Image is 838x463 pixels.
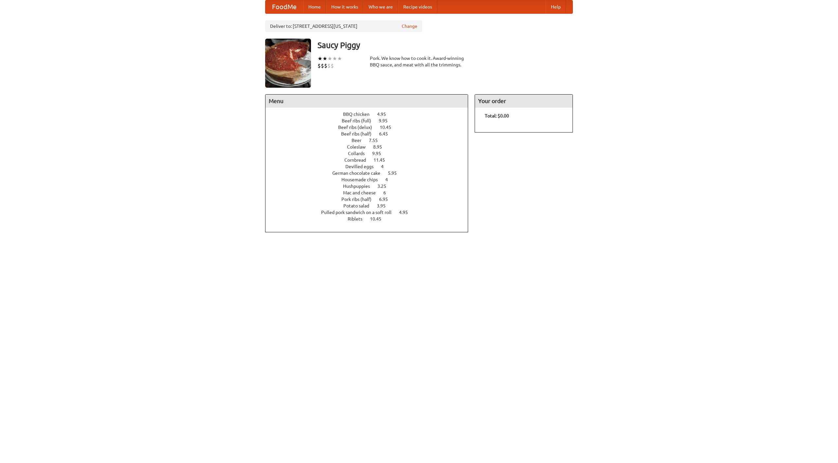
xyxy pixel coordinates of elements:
a: FoodMe [265,0,303,13]
a: Collards 9.95 [348,151,393,156]
span: 6 [383,190,392,195]
a: Coleslaw 8.95 [347,144,394,150]
a: Beef ribs (delux) 10.45 [338,125,403,130]
a: Hushpuppies 3.25 [343,184,398,189]
span: German chocolate cake [332,170,387,176]
a: Who we are [363,0,398,13]
span: 3.25 [377,184,393,189]
span: 3.95 [377,203,392,208]
a: Beer 7.55 [352,138,390,143]
a: Housemade chips 4 [341,177,400,182]
a: Potato salad 3.95 [343,203,398,208]
h4: Your order [475,95,573,108]
span: Hushpuppies [343,184,376,189]
span: 10.45 [370,216,388,222]
a: Change [402,23,417,29]
b: Total: $0.00 [485,113,509,118]
a: Pork ribs (half) 6.95 [341,197,400,202]
span: 11.45 [373,157,392,163]
h4: Menu [265,95,468,108]
span: Beef ribs (half) [341,131,378,136]
a: Beef ribs (full) 9.95 [342,118,400,123]
span: BBQ chicken [343,112,376,117]
span: Collards [348,151,371,156]
li: $ [324,62,327,69]
a: Help [546,0,566,13]
a: Home [303,0,326,13]
span: 4 [385,177,394,182]
h3: Saucy Piggy [318,39,573,52]
a: Recipe videos [398,0,437,13]
span: 9.95 [372,151,388,156]
span: Pulled pork sandwich on a soft roll [321,210,398,215]
li: $ [327,62,331,69]
a: Beef ribs (half) 6.45 [341,131,400,136]
img: angular.jpg [265,39,311,88]
span: Coleslaw [347,144,372,150]
a: Riblets 10.45 [348,216,393,222]
div: Deliver to: [STREET_ADDRESS][US_STATE] [265,20,422,32]
span: Beer [352,138,368,143]
span: Beef ribs (delux) [338,125,379,130]
li: ★ [322,55,327,62]
li: ★ [332,55,337,62]
span: Potato salad [343,203,376,208]
li: ★ [327,55,332,62]
a: BBQ chicken 4.95 [343,112,398,117]
span: Beef ribs (full) [342,118,378,123]
span: Housemade chips [341,177,384,182]
span: 8.95 [373,144,389,150]
span: 5.95 [388,170,403,176]
span: Devilled eggs [345,164,380,169]
span: 10.45 [380,125,398,130]
div: Pork. We know how to cook it. Award-winning BBQ sauce, and meat with all the trimmings. [370,55,468,68]
a: Cornbread 11.45 [344,157,397,163]
span: 4.95 [399,210,414,215]
li: $ [318,62,321,69]
span: 4 [381,164,390,169]
span: Pork ribs (half) [341,197,378,202]
a: How it works [326,0,363,13]
li: $ [321,62,324,69]
li: ★ [318,55,322,62]
span: 6.45 [379,131,394,136]
span: 9.95 [379,118,394,123]
span: Riblets [348,216,369,222]
span: Cornbread [344,157,373,163]
span: 6.95 [379,197,394,202]
a: Pulled pork sandwich on a soft roll 4.95 [321,210,420,215]
li: $ [331,62,334,69]
span: Mac and cheese [343,190,382,195]
span: 4.95 [377,112,392,117]
a: Mac and cheese 6 [343,190,398,195]
li: ★ [337,55,342,62]
a: Devilled eggs 4 [345,164,396,169]
a: German chocolate cake 5.95 [332,170,409,176]
span: 7.55 [369,138,384,143]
